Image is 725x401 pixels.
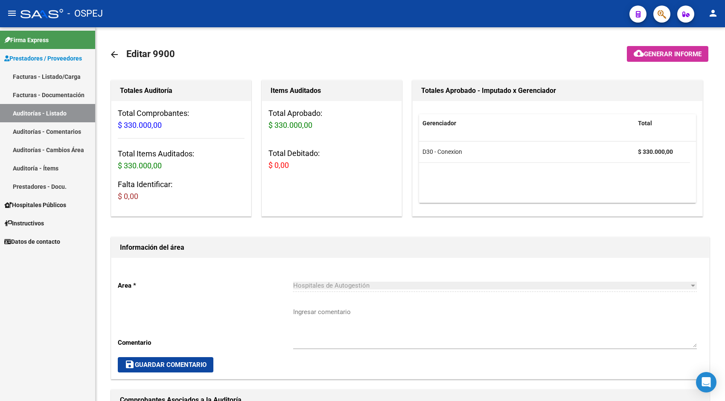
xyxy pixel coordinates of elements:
[118,179,245,202] h3: Falta Identificar:
[271,84,393,98] h1: Items Auditados
[120,84,242,98] h1: Totales Auditoría
[120,241,701,254] h1: Información del área
[634,48,644,58] mat-icon: cloud_download
[125,361,207,369] span: Guardar Comentario
[644,50,702,58] span: Generar informe
[7,8,17,18] mat-icon: menu
[125,359,135,369] mat-icon: save
[422,148,462,155] span: D30 - Conexion
[4,35,49,45] span: Firma Express
[268,121,312,130] span: $ 330.000,00
[118,121,162,130] span: $ 330.000,00
[421,84,694,98] h1: Totales Aprobado - Imputado x Gerenciador
[118,107,245,131] h3: Total Comprobantes:
[268,147,395,171] h3: Total Debitado:
[126,49,175,59] span: Editar 9900
[67,4,103,23] span: - OSPEJ
[118,357,213,372] button: Guardar Comentario
[422,120,456,127] span: Gerenciador
[638,148,673,155] strong: $ 330.000,00
[118,192,138,201] span: $ 0,00
[118,148,245,172] h3: Total Items Auditados:
[268,161,289,170] span: $ 0,00
[118,161,162,170] span: $ 330.000,00
[118,281,293,290] p: Area *
[118,338,293,347] p: Comentario
[708,8,718,18] mat-icon: person
[419,114,635,133] datatable-header-cell: Gerenciador
[635,114,690,133] datatable-header-cell: Total
[293,282,370,289] span: Hospitales de Autogestión
[268,107,395,131] h3: Total Aprobado:
[638,120,652,127] span: Total
[109,49,119,60] mat-icon: arrow_back
[4,54,82,63] span: Prestadores / Proveedores
[4,237,60,246] span: Datos de contacto
[696,372,716,392] div: Open Intercom Messenger
[4,200,66,210] span: Hospitales Públicos
[627,46,708,62] button: Generar informe
[4,219,44,228] span: Instructivos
